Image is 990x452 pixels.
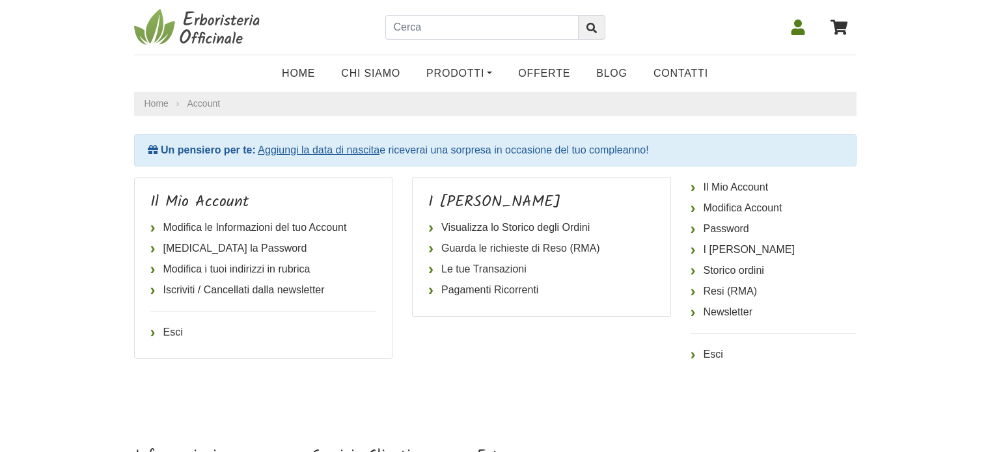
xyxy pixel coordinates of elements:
[691,177,857,198] a: Il Mio Account
[144,97,169,111] a: Home
[428,238,655,259] a: Guarda le richieste di Reso (RMA)
[150,259,377,280] a: Modifica i tuoi indirizzi in rubrica
[428,217,655,238] a: Visualizza lo Storico degli Ordini
[150,238,377,259] a: [MEDICAL_DATA] la Password
[161,144,256,155] strong: Un pensiero per te:
[385,15,579,40] input: Cerca
[134,8,264,47] img: Erboristeria Officinale
[150,322,377,343] a: Esci
[691,198,857,219] a: Modifica Account
[413,60,505,86] a: Prodotti
[134,92,857,116] nav: breadcrumb
[187,98,221,109] a: Account
[691,281,857,302] a: Resi (RMA)
[691,344,857,365] a: Esci
[505,60,583,86] a: OFFERTE
[428,259,655,280] a: Le tue Transazioni
[150,217,377,238] a: Modifica le Informazioni del tuo Account
[691,302,857,323] a: Newsletter
[328,60,413,86] a: Chi Siamo
[583,60,640,86] a: Blog
[428,193,655,212] h4: I [PERSON_NAME]
[691,219,857,239] a: Password
[150,193,377,212] h4: Il Mio Account
[691,260,857,281] a: Storico ordini
[134,134,857,166] div: e riceverai una sorpresa in occasione del tuo compleanno!
[640,60,721,86] a: Contatti
[269,60,328,86] a: Home
[428,280,655,300] a: Pagamenti Ricorrenti
[258,144,379,155] a: Aggiungi la data di nascita
[691,239,857,260] a: I [PERSON_NAME]
[150,280,377,300] a: Iscriviti / Cancellati dalla newsletter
